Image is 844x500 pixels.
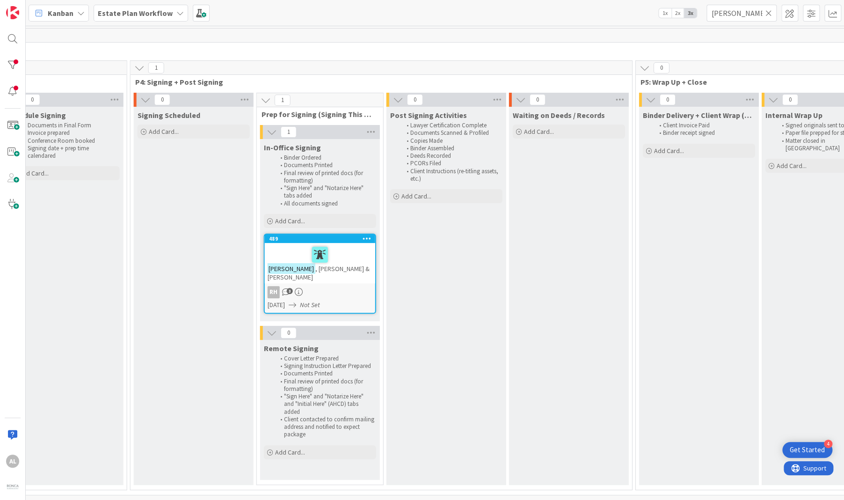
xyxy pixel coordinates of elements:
[654,62,669,74] span: 0
[777,162,807,170] span: Add Card...
[513,110,605,120] span: Waiting on Deeds / Records
[275,416,375,439] li: Client contacted to confirm mailing address and notified to expect package
[654,147,684,155] span: Add Card...
[401,137,501,145] li: Copies Made
[264,143,321,152] span: In-Office Signing
[524,127,554,136] span: Add Card...
[148,62,164,74] span: 1
[264,344,319,353] span: Remote Signing
[401,168,501,183] li: Client Instructions (re-titling assets, etc.)
[530,94,546,105] span: 0
[401,152,501,160] li: Deeds Recorded
[300,301,320,309] i: Not Set
[7,110,66,120] span: Schedule Signing
[671,8,684,18] span: 2x
[262,110,371,119] span: Prep for Signing (Signing This Week)
[6,481,19,494] img: avatar
[138,110,200,120] span: Signing Scheduled
[269,235,375,242] div: 489
[275,184,375,200] li: "Sign Here" and "Notarize Here" tabs added
[287,288,293,294] span: 3
[268,300,285,310] span: [DATE]
[265,235,375,283] div: 489[PERSON_NAME], [PERSON_NAME] & [PERSON_NAME]
[135,77,620,87] span: P4: Signing + Post Signing
[275,370,375,377] li: Documents Printed
[275,355,375,362] li: Cover Letter Prepared
[782,94,798,105] span: 0
[275,217,305,225] span: Add Card...
[643,110,755,120] span: Binder Delivery + Client Wrap ($$ Line)
[48,7,73,19] span: Kanban
[659,8,671,18] span: 1x
[684,8,697,18] span: 3x
[275,378,375,393] li: Final review of printed docs (for formatting)
[782,442,832,458] div: Open Get Started checklist, remaining modules: 4
[401,192,431,200] span: Add Card...
[19,122,118,129] li: Documents in Final Form
[275,200,375,207] li: All documents signed
[154,94,170,105] span: 0
[19,145,118,160] li: Signing date + prep time calendared
[654,129,754,137] li: Binder receipt signed
[790,445,825,455] div: Get Started
[98,8,173,18] b: Estate Plan Workflow
[24,94,40,105] span: 0
[401,160,501,167] li: PCORs Filed
[275,162,375,169] li: Documents Printed
[390,110,467,120] span: Post Signing Activities
[6,6,19,19] img: Visit kanbanzone.com
[149,127,179,136] span: Add Card...
[765,110,822,120] span: Internal Wrap Up
[824,440,832,448] div: 4
[660,94,676,105] span: 0
[275,95,291,106] span: 1
[19,129,118,137] li: Invoice prepared
[401,129,501,137] li: Documents Scanned & Profiled
[275,169,375,185] li: Final review of printed docs (for formatting)
[401,122,501,129] li: Lawyer Certification Complete
[275,154,375,162] li: Binder Ordered
[264,234,376,314] a: 489[PERSON_NAME], [PERSON_NAME] & [PERSON_NAME]RH[DATE]Not Set
[19,137,118,145] li: Conference Room booked
[275,448,305,456] span: Add Card...
[407,94,423,105] span: 0
[281,327,297,338] span: 0
[706,5,777,22] input: Quick Filter...
[265,286,375,298] div: RH
[265,235,375,243] div: 489
[401,145,501,152] li: Binder Assembled
[268,263,315,274] mark: [PERSON_NAME]
[275,362,375,370] li: Signing Instruction Letter Prepared
[281,126,297,138] span: 1
[19,169,49,177] span: Add Card...
[20,1,43,13] span: Support
[268,286,280,298] div: RH
[268,265,370,281] span: , [PERSON_NAME] & [PERSON_NAME]
[6,455,19,468] div: AL
[654,122,754,129] li: Client Invoice Paid
[275,393,375,416] li: "Sign Here" and "Notarize Here" and "Initial Here" (AHCD) tabs added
